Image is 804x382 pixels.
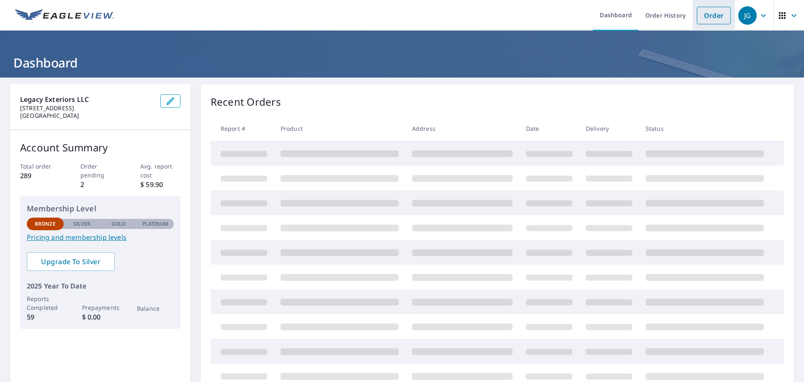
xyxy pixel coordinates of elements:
[27,294,64,312] p: Reports Completed
[20,104,154,112] p: [STREET_ADDRESS]
[140,162,180,179] p: Avg. report cost
[27,252,115,271] a: Upgrade To Silver
[80,162,121,179] p: Order pending
[73,220,91,228] p: Silver
[211,116,274,141] th: Report #
[20,94,154,104] p: Legacy Exteriors LLC
[519,116,579,141] th: Date
[211,94,281,109] p: Recent Orders
[20,171,60,181] p: 289
[27,281,174,291] p: 2025 Year To Date
[579,116,639,141] th: Delivery
[140,179,180,190] p: $ 59.90
[27,203,174,214] p: Membership Level
[738,6,757,25] div: JG
[15,9,114,22] img: EV Logo
[20,140,180,155] p: Account Summary
[82,303,119,312] p: Prepayments
[10,54,794,71] h1: Dashboard
[20,112,154,120] p: [GEOGRAPHIC_DATA]
[639,116,770,141] th: Status
[35,220,56,228] p: Bronze
[137,304,174,313] p: Balance
[697,7,731,24] a: Order
[111,220,126,228] p: Gold
[405,116,519,141] th: Address
[82,312,119,322] p: $ 0.00
[33,257,108,266] span: Upgrade To Silver
[80,179,121,190] p: 2
[27,312,64,322] p: 59
[27,232,174,242] a: Pricing and membership levels
[274,116,405,141] th: Product
[20,162,60,171] p: Total order
[142,220,169,228] p: Platinum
